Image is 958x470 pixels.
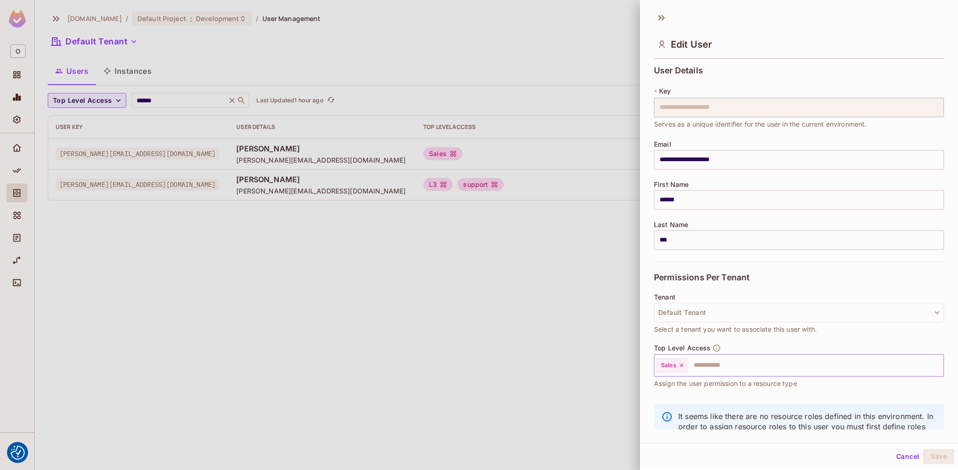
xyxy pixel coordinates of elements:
[654,119,867,129] span: Serves as a unique identifier for the user in the current environment.
[671,39,712,50] span: Edit User
[939,364,941,366] button: Open
[654,221,688,228] span: Last Name
[654,141,671,148] span: Email
[654,273,749,282] span: Permissions Per Tenant
[657,358,687,372] div: Sales
[659,87,671,95] span: Key
[661,362,676,369] span: Sales
[654,181,689,188] span: First Name
[923,449,954,464] button: Save
[654,66,703,75] span: User Details
[654,303,944,322] button: Default Tenant
[654,324,817,335] span: Select a tenant you want to associate this user with.
[893,449,923,464] button: Cancel
[11,446,25,460] img: Revisit consent button
[654,344,711,352] span: Top Level Access
[654,293,675,301] span: Tenant
[678,411,936,442] p: It seems like there are no resource roles defined in this environment. In order to assign resourc...
[654,378,797,389] span: Assign the user permission to a resource type
[11,446,25,460] button: Consent Preferences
